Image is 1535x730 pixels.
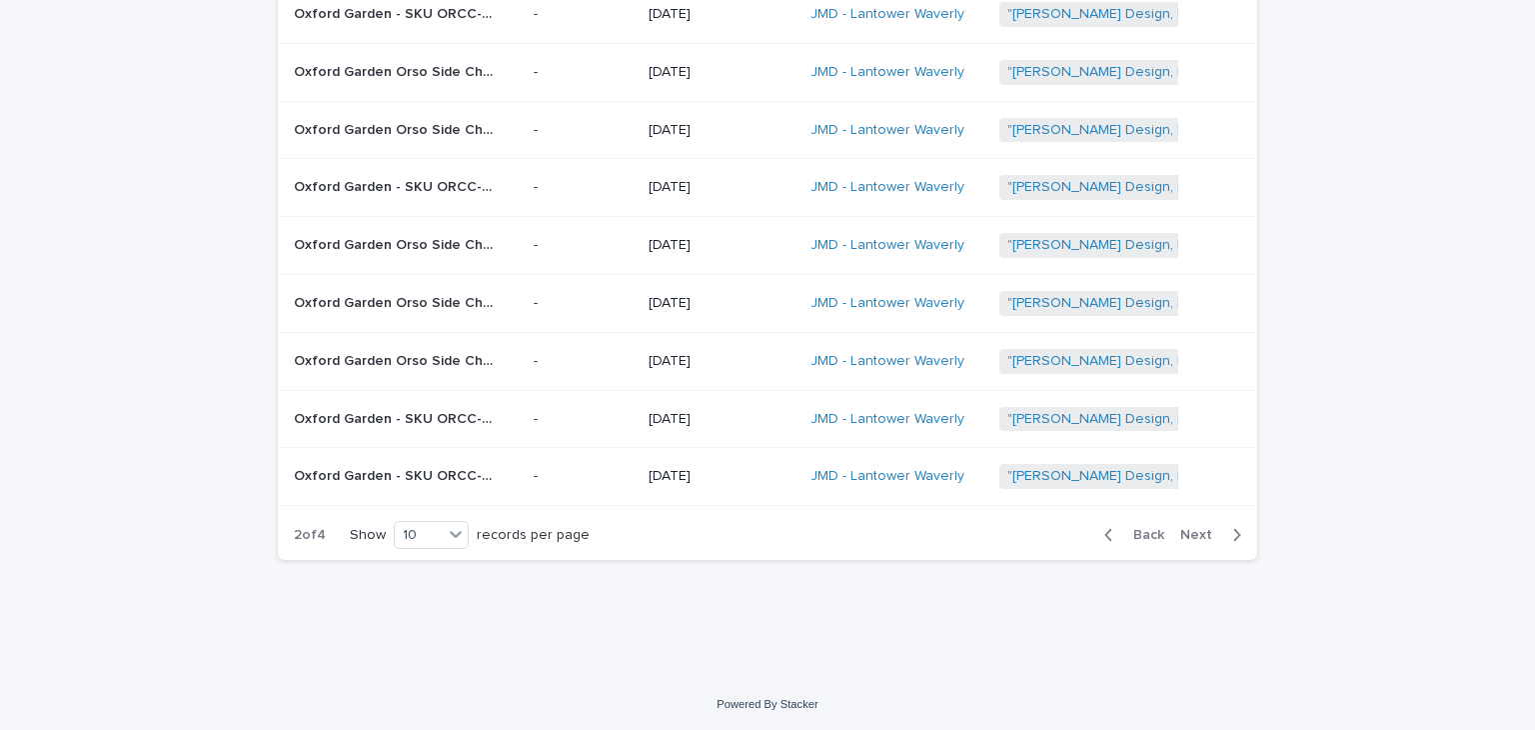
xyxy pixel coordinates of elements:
[350,527,386,544] p: Show
[649,64,794,81] p: [DATE]
[1007,122,1385,139] a: "[PERSON_NAME] Design, LLC" | Inbound Shipment | 24777
[1007,295,1385,312] a: "[PERSON_NAME] Design, LLC" | Inbound Shipment | 24777
[534,468,633,485] p: -
[395,525,443,546] div: 10
[810,179,964,196] a: JMD - Lantower Waverly
[1172,526,1257,544] button: Next
[278,448,1257,506] tr: Oxford Garden - SKU ORCC-W.D-PC.C Orso Club Chair Carbon Frame- Sand Oria Weave Seat/Back | 75603...
[294,233,498,254] p: Oxford Garden Orso Side Chair - SKU ORSC-W.D-PC.C Orso Side Chair - Carbon Frame- Sand Oria Weave...
[649,179,794,196] p: [DATE]
[294,407,498,428] p: Oxford Garden - SKU ORCC-W.D-PC.C Orso Club Chair Carbon Frame- Sand Oria Weave Seat/Back | 75602
[278,511,342,560] p: 2 of 4
[534,411,633,428] p: -
[810,295,964,312] a: JMD - Lantower Waverly
[810,468,964,485] a: JMD - Lantower Waverly
[278,332,1257,390] tr: Oxford Garden Orso Side Chair - SKU ORSC-W.D-PC.C Orso Side Chair - Carbon Frame- Sand Oria Weave...
[534,6,633,23] p: -
[810,122,964,139] a: JMD - Lantower Waverly
[278,43,1257,101] tr: Oxford Garden Orso Side Chair - SKU ORSC-W.D-PC.C Orso Side Chair - Carbon Frame- Sand Oria Weave...
[1088,526,1172,544] button: Back
[1007,411,1385,428] a: "[PERSON_NAME] Design, LLC" | Inbound Shipment | 24777
[810,6,964,23] a: JMD - Lantower Waverly
[810,411,964,428] a: JMD - Lantower Waverly
[649,295,794,312] p: [DATE]
[294,349,498,370] p: Oxford Garden Orso Side Chair - SKU ORSC-W.D-PC.C Orso Side Chair - Carbon Frame- Sand Oria Weave...
[294,291,498,312] p: Oxford Garden Orso Side Chair - SKU ORSC-W.D-PC.C Orso Side Chair - Carbon Frame- Sand Oria Weave...
[810,353,964,370] a: JMD - Lantower Waverly
[810,64,964,81] a: JMD - Lantower Waverly
[278,101,1257,159] tr: Oxford Garden Orso Side Chair - SKU ORSC-W.D-PC.C Orso Side Chair - Carbon Frame- Sand Oria Weave...
[294,60,498,81] p: Oxford Garden Orso Side Chair - SKU ORSC-W.D-PC.C Orso Side Chair - Carbon Frame- Sand Oria Weave...
[294,175,498,196] p: Oxford Garden - SKU ORCC-W.D-PC.C Orso Club Chair Carbon Frame- Sand Oria Weave Seat/Back | 75600
[294,464,498,485] p: Oxford Garden - SKU ORCC-W.D-PC.C Orso Club Chair Carbon Frame- Sand Oria Weave Seat/Back | 75603
[1180,528,1224,542] span: Next
[1121,528,1164,542] span: Back
[278,159,1257,217] tr: Oxford Garden - SKU ORCC-W.D-PC.C Orso Club Chair Carbon Frame- Sand Oria Weave Seat/Back | 75600...
[534,179,633,196] p: -
[649,411,794,428] p: [DATE]
[278,274,1257,332] tr: Oxford Garden Orso Side Chair - SKU ORSC-W.D-PC.C Orso Side Chair - Carbon Frame- Sand Oria Weave...
[294,118,498,139] p: Oxford Garden Orso Side Chair - SKU ORSC-W.D-PC.C Orso Side Chair - Carbon Frame- Sand Oria Weave...
[534,237,633,254] p: -
[477,527,590,544] p: records per page
[649,468,794,485] p: [DATE]
[649,122,794,139] p: [DATE]
[717,698,817,710] a: Powered By Stacker
[1007,468,1385,485] a: "[PERSON_NAME] Design, LLC" | Inbound Shipment | 24777
[1007,237,1385,254] a: "[PERSON_NAME] Design, LLC" | Inbound Shipment | 24777
[1007,6,1385,23] a: "[PERSON_NAME] Design, LLC" | Inbound Shipment | 24777
[534,64,633,81] p: -
[534,122,633,139] p: -
[534,353,633,370] p: -
[534,295,633,312] p: -
[649,353,794,370] p: [DATE]
[294,2,498,23] p: Oxford Garden - SKU ORCC-W.D-PC.C Orso Club Chair Carbon Frame- Sand Oria Weave Seat/Back | 75597
[1007,64,1385,81] a: "[PERSON_NAME] Design, LLC" | Inbound Shipment | 24777
[278,217,1257,275] tr: Oxford Garden Orso Side Chair - SKU ORSC-W.D-PC.C Orso Side Chair - Carbon Frame- Sand Oria Weave...
[1007,179,1385,196] a: "[PERSON_NAME] Design, LLC" | Inbound Shipment | 24777
[810,237,964,254] a: JMD - Lantower Waverly
[278,390,1257,448] tr: Oxford Garden - SKU ORCC-W.D-PC.C Orso Club Chair Carbon Frame- Sand Oria Weave Seat/Back | 75602...
[649,6,794,23] p: [DATE]
[649,237,794,254] p: [DATE]
[1007,353,1385,370] a: "[PERSON_NAME] Design, LLC" | Inbound Shipment | 24777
